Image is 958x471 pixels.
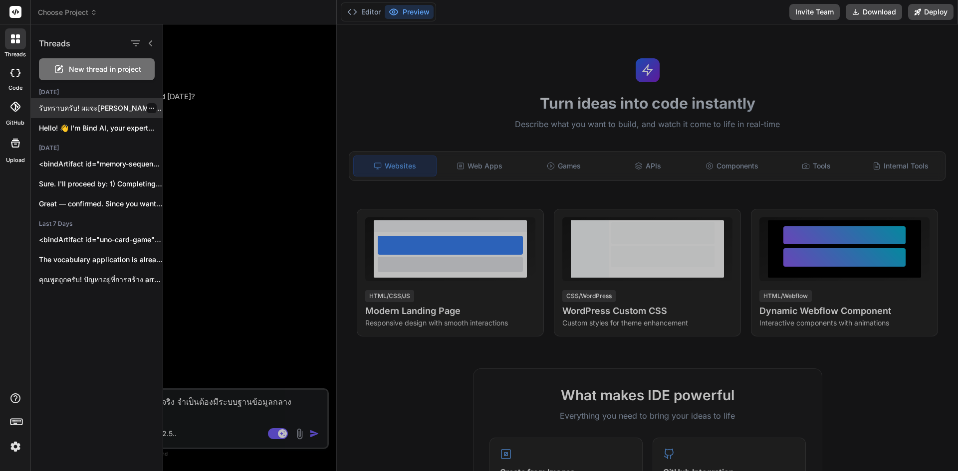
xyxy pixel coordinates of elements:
[39,235,163,245] p: <bindArtifact id="uno-card-game" title="UNO Card Game"> <bindAction type="file"...
[39,255,163,265] p: The vocabulary application is already running! Since...
[6,119,24,127] label: GitHub
[69,64,141,74] span: New thread in project
[846,4,902,20] button: Download
[31,220,163,228] h2: Last 7 Days
[39,37,70,49] h1: Threads
[8,84,22,92] label: code
[38,7,97,17] span: Choose Project
[39,179,163,189] p: Sure. I'll proceed by: 1) Completing the...
[789,4,840,20] button: Invite Team
[385,5,434,19] button: Preview
[31,88,163,96] h2: [DATE]
[39,199,163,209] p: Great — confirmed. Since you want [GEOGRAPHIC_DATA]...
[4,50,26,59] label: threads
[31,144,163,152] h2: [DATE]
[908,4,954,20] button: Deploy
[39,123,163,133] p: Hello! 👋 I'm Bind AI, your expert...
[39,103,163,113] p: รับทราบครับ! ผมจะ[PERSON_NAME]การอัปเกรดตามแผนทันที และขออธิบายเรื่องระบบล็อกอินเพิ่มเติมครับ ปัญ...
[39,159,163,169] p: <bindArtifact id="memory-sequence-game" title="เกมจำลำดับ"> <bindAction type="file" filePath="ind...
[7,438,24,455] img: settings
[343,5,385,19] button: Editor
[39,275,163,285] p: คุณพูดถูกครับ! ปัญหาอยู่ที่การสร้าง array ไม่เสร็จ[PERSON_NAME] และ Quiz ดึงข้อมูลไม่ถูกต้อง...
[6,156,25,164] label: Upload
